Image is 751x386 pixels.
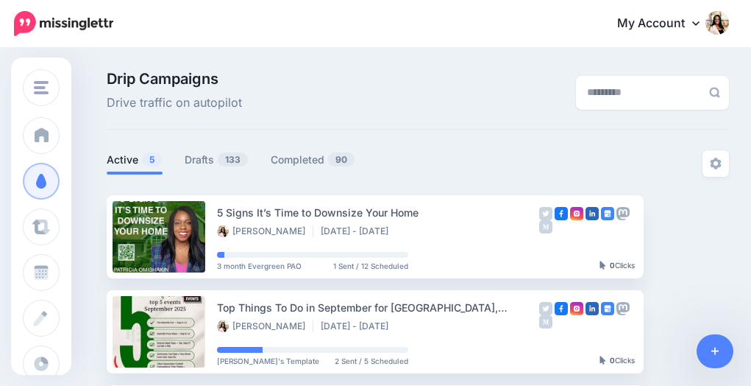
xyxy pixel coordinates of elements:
[217,320,313,332] li: [PERSON_NAME]
[601,302,614,315] img: google_business-square.png
[539,315,552,329] img: medium-grey-square.png
[107,94,242,113] span: Drive traffic on autopilot
[539,220,552,234] img: medium-grey-square.png
[217,299,539,316] div: Top Things To Do in September for [GEOGRAPHIC_DATA], [GEOGRAPHIC_DATA] & [GEOGRAPHIC_DATA] ([GEOG...
[570,207,583,220] img: instagram-square.png
[599,261,606,270] img: pointer-grey-darker.png
[555,207,568,220] img: facebook-square.png
[217,262,302,270] span: 3 month Evergreen PAO
[602,6,729,42] a: My Account
[321,225,396,237] li: [DATE] - [DATE]
[709,87,720,98] img: search-grey-6.png
[610,356,615,365] b: 0
[185,151,249,169] a: Drafts133
[321,320,396,332] li: [DATE] - [DATE]
[586,302,599,315] img: linkedin-square.png
[616,302,630,315] img: mastodon-grey-square.png
[586,207,599,220] img: linkedin-square.png
[710,158,722,169] img: settings-grey.png
[217,357,319,365] span: [PERSON_NAME]'s Template
[14,11,113,36] img: Missinglettr
[555,302,568,315] img: facebook-square.png
[217,204,539,221] div: 5 Signs It’s Time to Downsize Your Home
[333,262,408,270] span: 1 Sent / 12 Scheduled
[539,207,552,220] img: twitter-grey-square.png
[217,225,313,237] li: [PERSON_NAME]
[107,71,242,86] span: Drip Campaigns
[610,261,615,270] b: 0
[34,81,49,94] img: menu.png
[601,207,614,220] img: google_business-square.png
[271,151,355,169] a: Completed90
[599,356,606,365] img: pointer-grey-darker.png
[328,152,355,166] span: 90
[335,357,408,365] span: 2 Sent / 5 Scheduled
[599,262,635,270] div: Clicks
[142,152,162,166] span: 5
[539,302,552,315] img: twitter-grey-square.png
[570,302,583,315] img: instagram-square.png
[107,151,163,169] a: Active5
[616,207,630,220] img: mastodon-grey-square.png
[218,152,248,166] span: 133
[599,357,635,365] div: Clicks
